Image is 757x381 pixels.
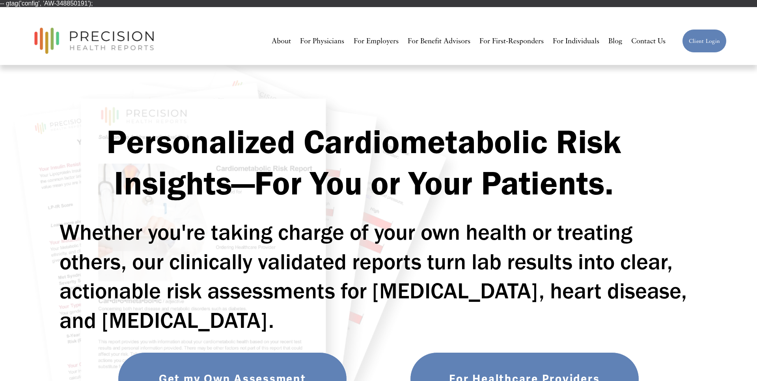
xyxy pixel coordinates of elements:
a: Blog [608,33,622,48]
img: Precision Health Reports [30,24,158,57]
a: For First-Responders [479,33,544,48]
a: About [272,33,291,48]
strong: Personalized Cardiometabolic Risk Insights—For You or Your Patients. [106,121,629,203]
a: For Physicians [300,33,344,48]
a: Contact Us [631,33,666,48]
a: For Employers [354,33,399,48]
a: For Benefit Advisors [408,33,470,48]
a: For Individuals [553,33,599,48]
h2: Whether you're taking charge of your own health or treating others, our clinically validated repo... [60,217,697,335]
a: Client Login [682,29,727,53]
